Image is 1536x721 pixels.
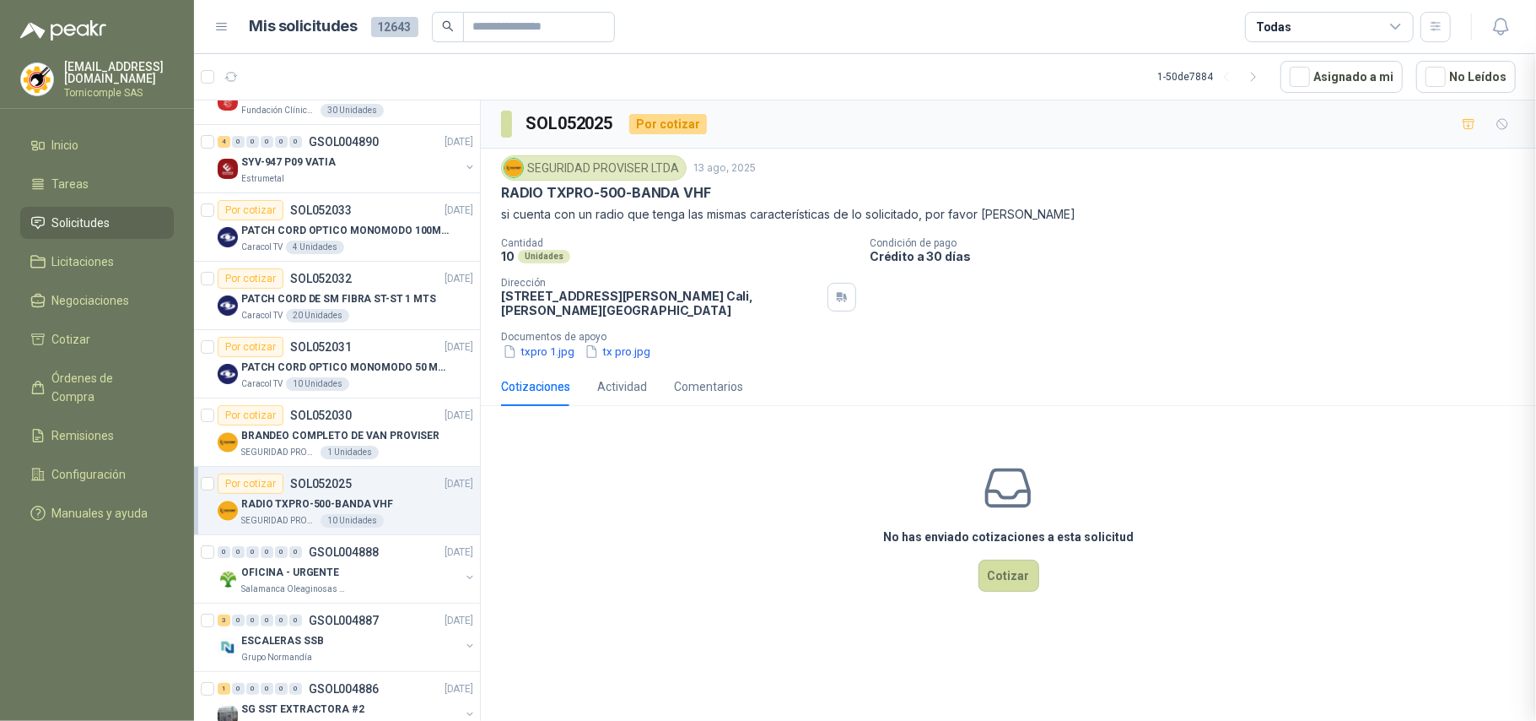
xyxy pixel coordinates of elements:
[21,63,53,95] img: Company Logo
[64,88,174,98] p: Tornicomple SAS
[20,207,174,239] a: Solicitudes
[52,252,115,271] span: Licitaciones
[20,168,174,200] a: Tareas
[250,14,358,39] h1: Mis solicitudes
[20,497,174,529] a: Manuales y ayuda
[52,291,130,310] span: Negociaciones
[20,458,174,491] a: Configuración
[20,129,174,161] a: Inicio
[52,369,158,406] span: Órdenes de Compra
[20,246,174,278] a: Licitaciones
[1256,18,1291,36] div: Todas
[20,420,174,452] a: Remisiones
[20,362,174,413] a: Órdenes de Compra
[52,504,148,523] span: Manuales y ayuda
[20,20,106,41] img: Logo peakr
[52,214,110,232] span: Solicitudes
[442,20,454,32] span: search
[371,17,418,37] span: 12643
[52,426,115,445] span: Remisiones
[52,330,91,349] span: Cotizar
[52,136,79,154] span: Inicio
[20,285,174,317] a: Negociaciones
[20,323,174,355] a: Cotizar
[52,465,127,484] span: Configuración
[64,61,174,84] p: [EMAIL_ADDRESS][DOMAIN_NAME]
[52,175,89,193] span: Tareas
